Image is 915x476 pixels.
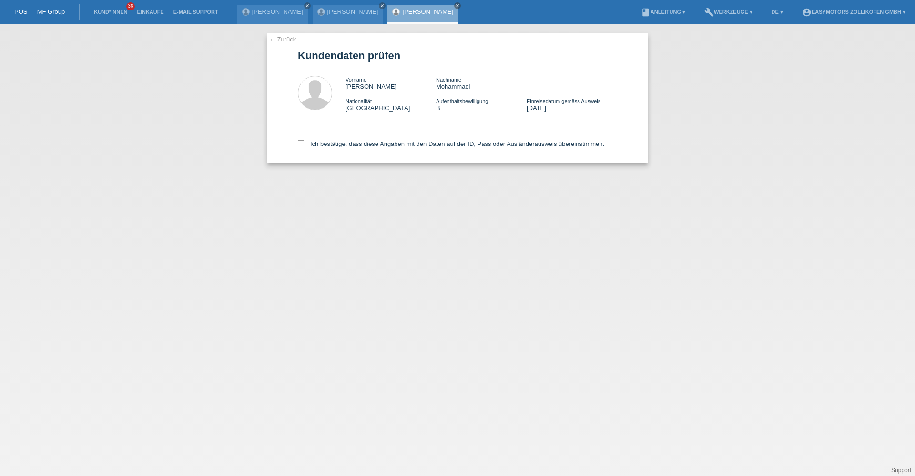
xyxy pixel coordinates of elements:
[346,76,436,90] div: [PERSON_NAME]
[305,3,310,8] i: close
[126,2,135,10] span: 36
[14,8,65,15] a: POS — MF Group
[380,3,385,8] i: close
[436,77,461,83] span: Nachname
[802,8,812,17] i: account_circle
[797,9,910,15] a: account_circleEasymotors Zollikofen GmbH ▾
[455,3,460,8] i: close
[767,9,788,15] a: DE ▾
[700,9,757,15] a: buildWerkzeuge ▾
[169,9,223,15] a: E-Mail Support
[89,9,132,15] a: Kund*innen
[269,36,296,43] a: ← Zurück
[252,8,303,15] a: [PERSON_NAME]
[346,98,372,104] span: Nationalität
[527,97,617,112] div: [DATE]
[379,2,386,9] a: close
[402,8,453,15] a: [PERSON_NAME]
[636,9,690,15] a: bookAnleitung ▾
[436,98,488,104] span: Aufenthaltsbewilligung
[527,98,600,104] span: Einreisedatum gemäss Ausweis
[346,77,366,83] span: Vorname
[891,467,911,474] a: Support
[132,9,168,15] a: Einkäufe
[704,8,714,17] i: build
[436,76,527,90] div: Mohammadi
[454,2,461,9] a: close
[346,97,436,112] div: [GEOGRAPHIC_DATA]
[327,8,378,15] a: [PERSON_NAME]
[641,8,651,17] i: book
[298,50,617,62] h1: Kundendaten prüfen
[304,2,311,9] a: close
[298,140,604,147] label: Ich bestätige, dass diese Angaben mit den Daten auf der ID, Pass oder Ausländerausweis übereinsti...
[436,97,527,112] div: B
